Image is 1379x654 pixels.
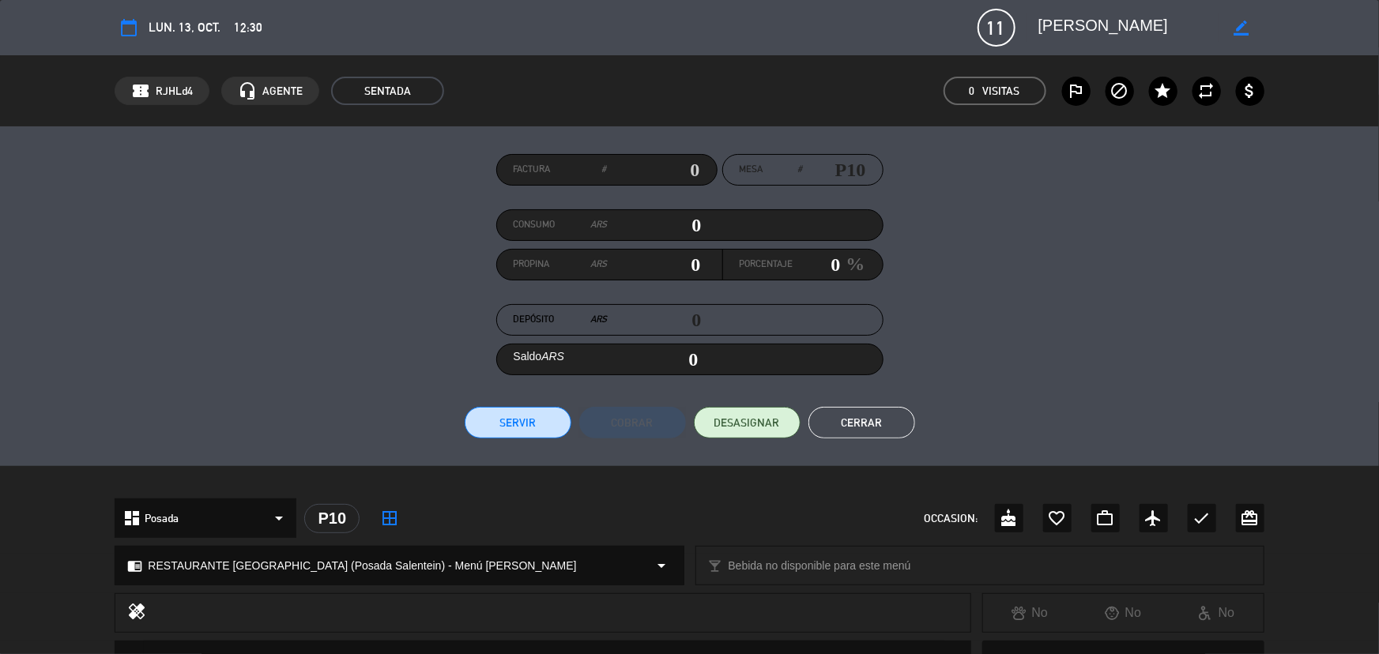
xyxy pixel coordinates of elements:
[590,257,607,272] em: ARS
[149,17,220,38] span: lun. 13, oct.
[793,253,841,276] input: 0
[131,81,150,100] span: confirmation_number
[234,17,262,38] span: 12:30
[514,217,608,233] label: Consumo
[148,557,576,575] span: RESTAURANTE [GEOGRAPHIC_DATA] (Posada Salentein) - Menú [PERSON_NAME]
[1241,81,1260,100] i: attach_money
[798,162,803,178] em: #
[1000,509,1019,528] i: cake
[304,504,360,533] div: P10
[115,13,143,42] button: calendar_today
[607,253,701,276] input: 0
[1067,81,1086,100] i: outlined_flag
[1241,509,1260,528] i: card_giftcard
[145,509,179,528] span: Posada
[841,249,865,280] em: %
[380,509,399,528] i: border_all
[514,312,608,328] label: Depósito
[579,407,686,438] button: Cobrar
[808,407,915,438] button: Cerrar
[708,558,723,573] i: local_bar
[119,18,138,37] i: calendar_today
[1197,81,1216,100] i: repeat
[1170,603,1263,623] div: No
[740,162,763,178] span: Mesa
[607,158,700,182] input: 0
[714,415,780,431] span: DESASIGNAR
[591,312,608,328] em: ARS
[1144,509,1163,528] i: airplanemode_active
[740,257,793,272] label: Porcentaje
[514,348,565,366] label: Saldo
[608,213,702,237] input: 0
[729,557,911,575] span: Bebida no disponible para este menú
[541,350,564,363] em: ARS
[983,82,1020,100] em: Visitas
[331,77,444,105] span: SENTADA
[1096,509,1115,528] i: work_outline
[465,407,571,438] button: Servir
[127,602,146,624] i: healing
[803,158,866,182] input: number
[925,509,978,528] span: OCCASION:
[269,509,288,528] i: arrow_drop_down
[514,257,608,272] label: Propina
[983,603,1076,623] div: No
[156,82,193,100] span: RJHLd4
[591,217,608,233] em: ARS
[970,82,975,100] span: 0
[1110,81,1129,100] i: block
[1192,509,1211,528] i: check
[1048,509,1067,528] i: favorite_border
[1234,21,1249,36] i: border_color
[694,407,801,438] button: DESASIGNAR
[602,162,607,178] em: #
[978,9,1015,47] span: 11
[262,82,303,100] span: AGENTE
[1076,603,1170,623] div: No
[514,162,607,178] label: Factura
[653,556,672,575] i: arrow_drop_down
[127,558,142,573] i: chrome_reader_mode
[1154,81,1173,100] i: star
[238,81,257,100] i: headset_mic
[122,509,141,528] i: dashboard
